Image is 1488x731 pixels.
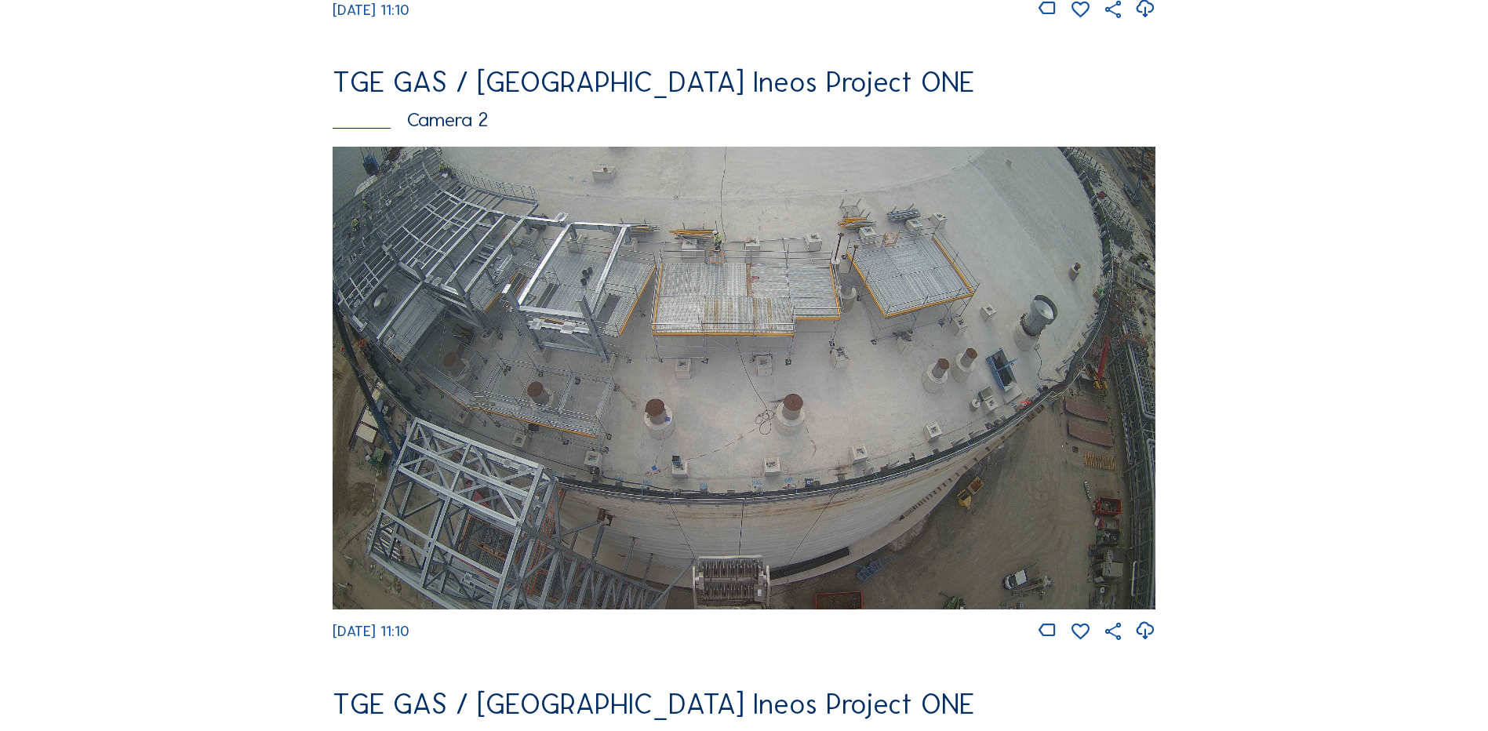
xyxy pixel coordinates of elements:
span: [DATE] 11:10 [333,2,409,19]
div: Camera 2 [333,110,1155,129]
span: [DATE] 11:10 [333,623,409,640]
img: Image [333,147,1155,609]
div: TGE GAS / [GEOGRAPHIC_DATA] Ineos Project ONE [333,68,1155,96]
div: TGE GAS / [GEOGRAPHIC_DATA] Ineos Project ONE [333,690,1155,718]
